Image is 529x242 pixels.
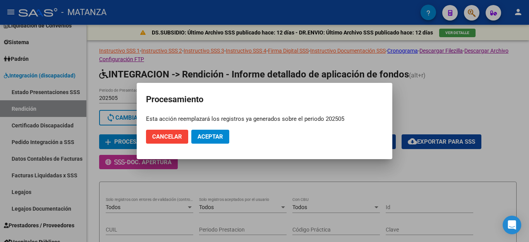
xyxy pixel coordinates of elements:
[146,92,383,107] h2: Procesamiento
[503,216,521,234] div: Open Intercom Messenger
[191,130,229,144] button: Aceptar
[198,133,223,140] span: Aceptar
[152,133,182,140] span: Cancelar
[146,130,188,144] button: Cancelar
[146,115,383,124] div: Esta acción reemplazará los registros ya generados sobre el periodo 202505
